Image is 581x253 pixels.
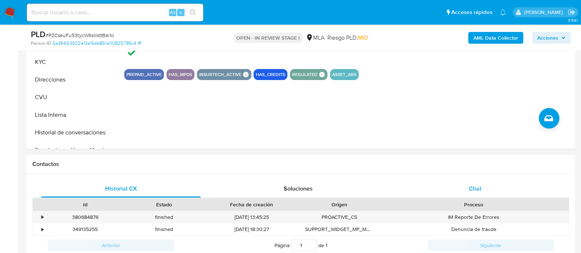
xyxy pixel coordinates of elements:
span: s [180,9,182,16]
div: finished [125,223,204,235]
div: Fecha de creación [209,201,295,208]
span: Historial CX [105,184,137,193]
button: KYC [28,53,120,71]
div: • [42,226,43,233]
div: Estado [130,201,198,208]
span: Chat [469,184,481,193]
button: Lista Interna [28,106,120,124]
a: Salir [568,8,575,16]
div: Denuncia de fraude [379,223,569,235]
span: Riesgo PLD: [327,34,368,42]
span: Accesos rápidos [451,8,492,16]
div: 349135255 [46,223,125,235]
button: Anterior [48,239,174,251]
div: Origen [305,201,374,208]
b: Person ID [31,40,51,47]
div: PROACTIVE_CS [300,211,379,223]
div: MLA [306,34,324,42]
a: 5a36663922e13a15eb851a00825785c4 [53,40,141,47]
button: Acciones [532,32,571,44]
div: Proceso [384,201,564,208]
span: MID [358,33,368,42]
span: Alt [170,9,176,16]
span: Página de [275,239,327,251]
p: OPEN - IN REVIEW STAGE I [233,33,303,43]
b: PLD [31,28,46,40]
input: Buscar usuario o caso... [27,8,203,17]
button: Restricciones Nuevo Mundo [28,141,120,159]
button: Siguiente [427,239,554,251]
span: # PZCseuFu53tycW6sWdtBei1o [46,32,114,39]
button: Direcciones [28,71,120,88]
button: AML Data Collector [468,32,523,44]
button: search-icon [185,7,200,18]
b: AML Data Collector [473,32,518,44]
div: finished [125,211,204,223]
div: Id [51,201,119,208]
span: Acciones [537,32,558,44]
span: 3.158.1 [567,17,577,23]
div: [DATE] 18:30:27 [204,223,300,235]
h1: Contactos [32,160,569,168]
div: IM Reporte De Errores [379,211,569,223]
button: CVU [28,88,120,106]
span: Soluciones [284,184,313,193]
div: • [42,214,43,221]
p: martin.degiuli@mercadolibre.com [524,9,565,16]
div: [DATE] 13:45:25 [204,211,300,223]
div: 380684876 [46,211,125,223]
button: Historial de conversaciones [28,124,120,141]
div: SUPPORT_WIDGET_MP_MOBILE [300,223,379,235]
span: 1 [326,242,327,249]
a: Notificaciones [500,9,506,15]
